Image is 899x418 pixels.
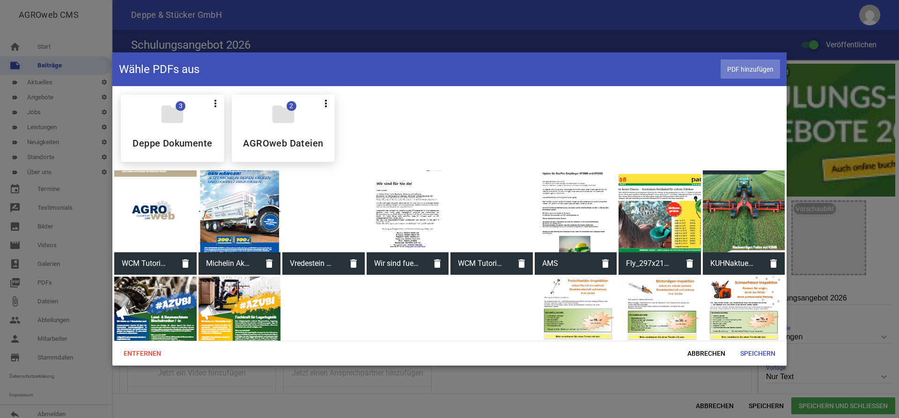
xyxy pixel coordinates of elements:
span: Michelin Aktion [199,251,258,276]
span: PDF hinzufügen [721,59,780,79]
i: delete [426,252,449,275]
i: folder [159,101,185,127]
h5: Deppe Dokumente [133,139,212,148]
span: 3 [176,101,185,111]
button: more_vert [317,95,335,111]
i: delete [342,252,365,275]
span: Fly_297x210_4c_Aktion_Heizkabel_DE_201209 [619,251,678,276]
i: delete [594,252,617,275]
span: Wir sind fuer Sie da [367,251,427,276]
i: delete [258,252,280,275]
h5: AGROweb Dateien [243,139,323,148]
div: Deppe Dokumente [121,95,224,162]
span: Vredestein CashBack 2020 [282,251,342,276]
span: 2 [287,101,296,111]
span: WCM Tutorial 2020_web [114,251,174,276]
span: AMS [535,251,595,276]
i: delete [678,252,701,275]
i: delete [510,252,533,275]
span: KUHNaktuell_Grünland_spreads [703,251,763,276]
h4: Wähle PDFs aus [119,62,199,77]
i: more_vert [320,98,332,109]
i: delete [762,252,785,275]
span: Abbrechen [680,345,733,362]
div: AGROweb Dateien [232,95,335,162]
i: folder [270,101,296,127]
button: more_vert [206,95,224,111]
i: more_vert [210,98,221,109]
span: Entfernen [116,345,169,362]
span: Speichern [733,345,783,362]
span: WCM Tutorial 2020_web_2 [450,251,510,276]
i: delete [174,252,197,275]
